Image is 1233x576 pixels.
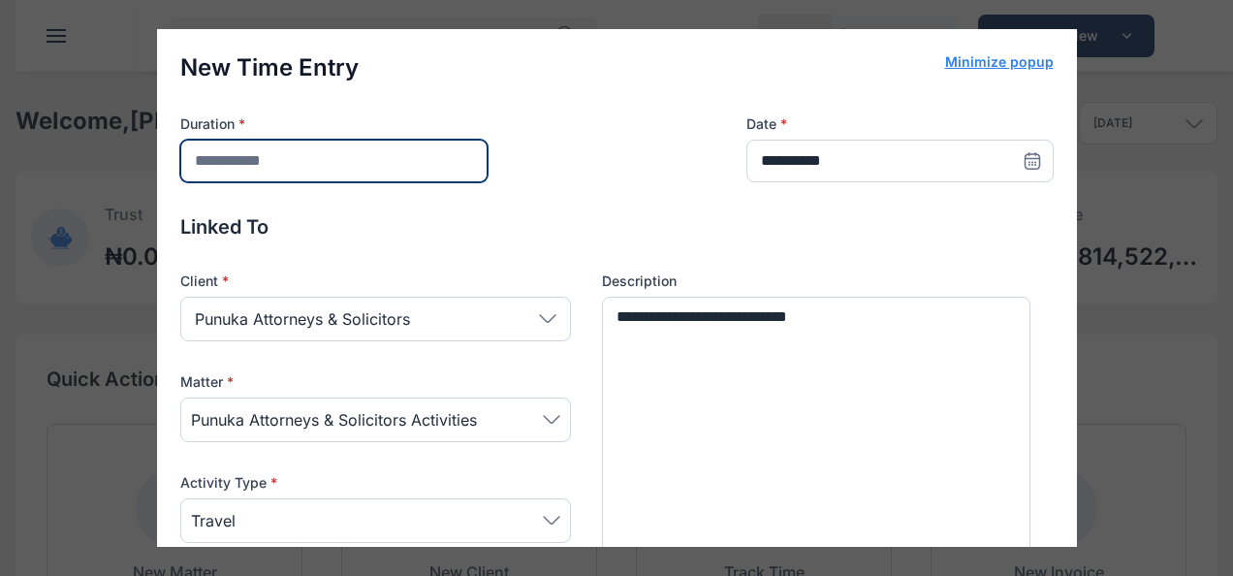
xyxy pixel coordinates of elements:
p: Linked To [180,213,1054,240]
p: Client [180,272,571,291]
span: Travel [191,509,236,532]
span: Punuka Attorneys & Solicitors [195,307,410,331]
label: Duration [180,114,488,134]
span: Matter [180,372,234,392]
button: Minimize popup [945,52,1054,72]
span: Punuka Attorneys & Solicitors Activities [191,408,477,432]
label: Date [746,114,1054,134]
p: New Time Entry [180,52,359,83]
label: Description [602,272,1039,291]
span: Activity Type [180,473,277,493]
